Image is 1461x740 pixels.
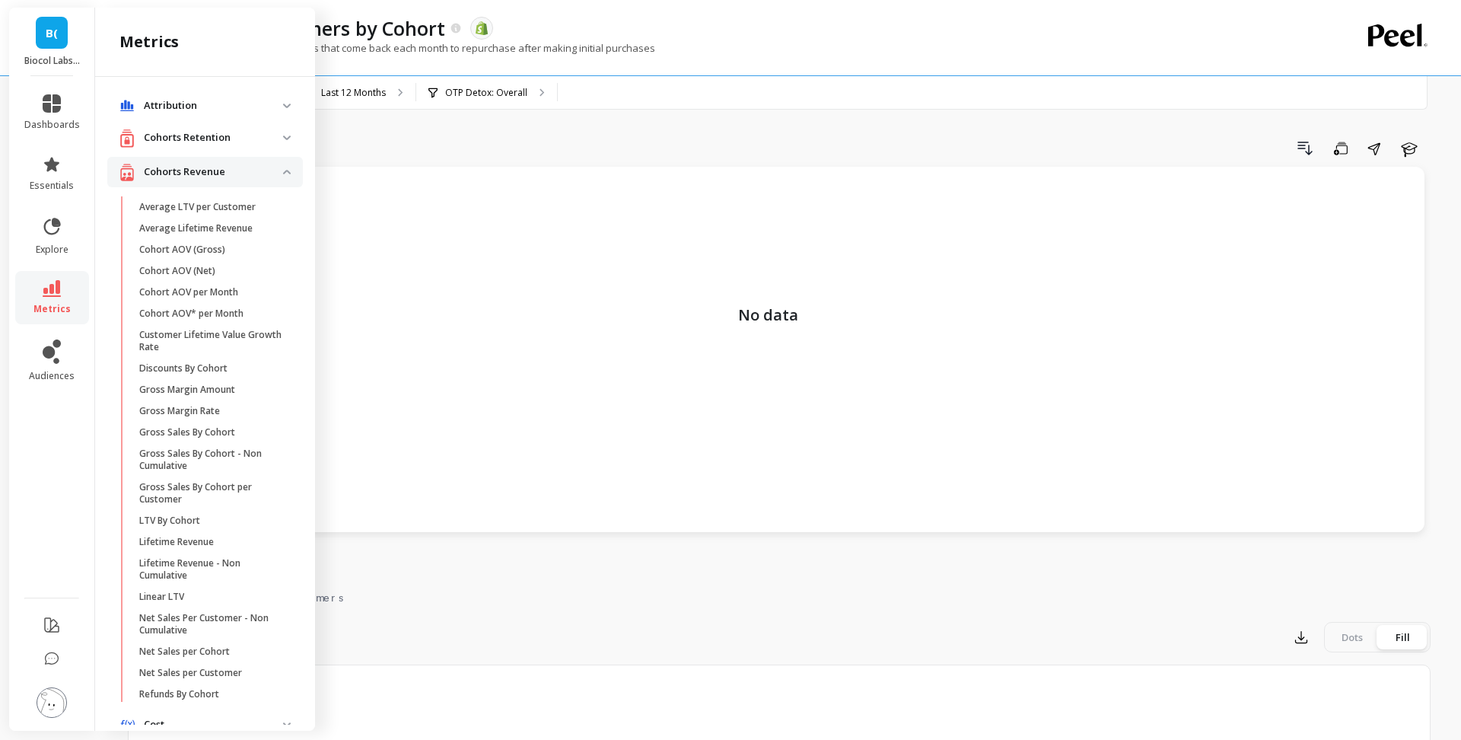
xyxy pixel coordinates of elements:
p: Last 12 Months [321,87,386,99]
p: Customer Lifetime Value Growth Rate [139,329,285,353]
p: Cost [144,717,283,732]
p: Net Sales per Customer [139,667,242,679]
div: Dots [1327,625,1377,649]
p: Average Lifetime Revenue [139,222,253,234]
nav: Tabs [128,578,1431,613]
p: Cohort AOV* per Month [139,308,243,320]
img: down caret icon [283,170,291,174]
img: navigation item icon [119,163,135,182]
p: Linear LTV [139,591,184,603]
p: The number of returning customers that come back each month to repurchase after making initial pu... [128,41,655,55]
img: navigation item icon [119,719,135,729]
p: Cohort AOV per Month [139,286,238,298]
p: Biocol Labs (US) [24,55,80,67]
img: down caret icon [283,104,291,108]
span: dashboards [24,119,80,131]
p: Attribution [144,98,283,113]
img: navigation item icon [119,100,135,112]
p: Gross Margin Rate [139,405,220,417]
h2: metrics [119,31,179,53]
img: api.shopify.svg [475,21,489,35]
p: Refunds By Cohort [139,688,219,700]
div: Fill [1377,625,1428,649]
span: audiences [29,370,75,382]
p: LTV By Cohort [139,515,200,527]
p: No data [738,182,798,502]
span: B( [46,24,58,42]
p: Gross Sales By Cohort - Non Cumulative [139,448,285,472]
img: down caret icon [283,722,291,727]
p: OTP Detox: Overall [445,87,527,99]
p: Gross Sales By Cohort per Customer [139,481,285,506]
span: explore [36,244,68,256]
p: Cohorts Revenue [144,164,283,180]
img: profile picture [37,687,67,718]
p: Lifetime Revenue - Non Cumulative [139,557,285,582]
p: Discounts By Cohort [139,362,228,375]
p: Cohorts Retention [144,130,283,145]
p: Average LTV per Customer [139,201,256,213]
p: Gross Margin Amount [139,384,235,396]
span: metrics [33,303,71,315]
img: navigation item icon [119,129,135,148]
p: Net Sales per Cohort [139,646,230,658]
p: Gross Sales By Cohort [139,426,235,439]
p: Cohort AOV (Gross) [139,244,225,256]
p: Net Sales Per Customer - Non Cumulative [139,612,285,636]
img: down caret icon [283,136,291,140]
p: Cohort AOV (Net) [139,265,215,277]
span: essentials [30,180,74,192]
p: Lifetime Revenue [139,536,214,548]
